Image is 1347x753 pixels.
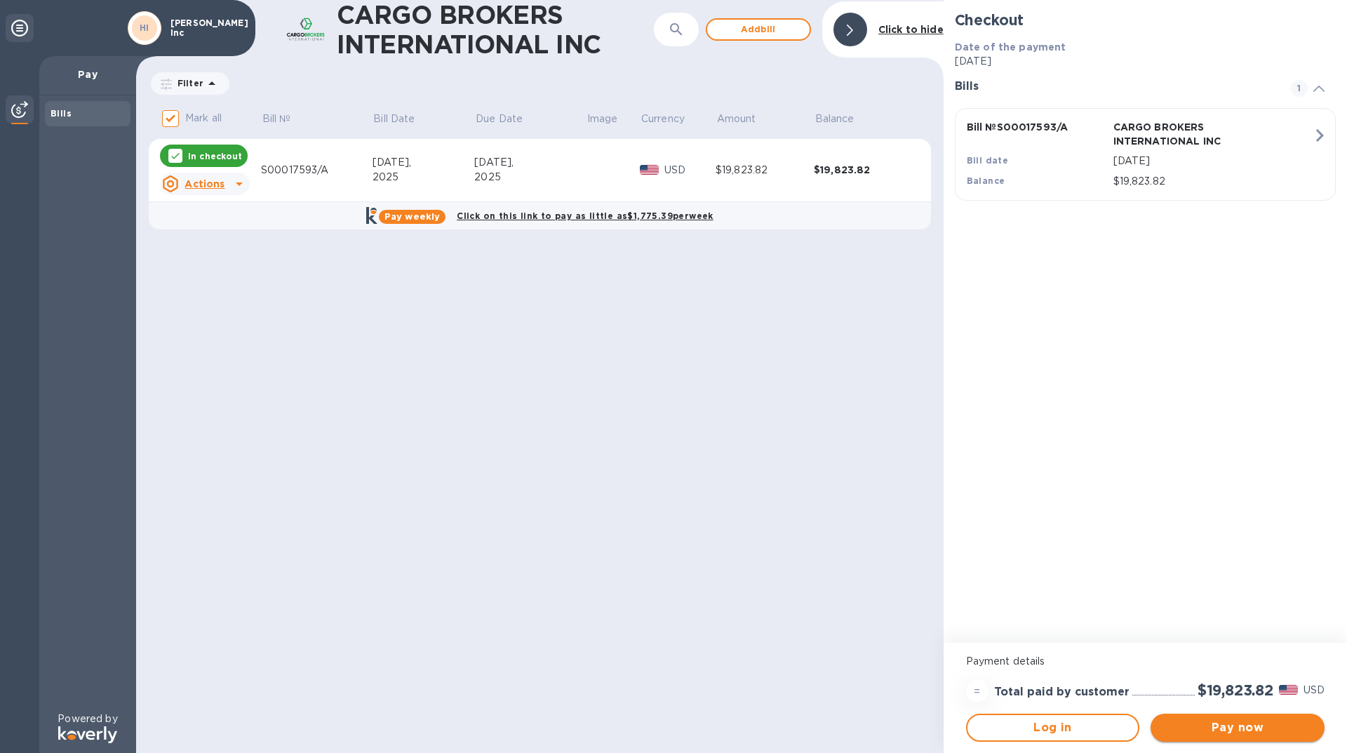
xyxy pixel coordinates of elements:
[716,163,814,178] div: $19,823.82
[476,112,523,126] p: Due Date
[1279,685,1298,695] img: USD
[373,112,433,126] span: Bill Date
[815,112,873,126] span: Balance
[188,150,242,162] p: In checkout
[1113,154,1313,168] p: [DATE]
[814,163,912,177] div: $19,823.82
[373,170,475,185] div: 2025
[1151,714,1325,742] button: Pay now
[474,170,586,185] div: 2025
[185,178,224,189] u: Actions
[967,120,1108,134] p: Bill № S00017593/A
[1162,719,1313,736] span: Pay now
[967,175,1005,186] b: Balance
[966,680,989,702] div: =
[587,112,618,126] p: Image
[373,155,475,170] div: [DATE],
[373,112,415,126] p: Bill Date
[641,112,685,126] p: Currency
[878,24,944,35] b: Click to hide
[140,22,149,33] b: HI
[955,11,1336,29] h2: Checkout
[955,108,1336,201] button: Bill №S00017593/ACARGO BROKERS INTERNATIONAL INCBill date[DATE]Balance$19,823.82
[1304,683,1325,698] p: USD
[717,112,756,126] p: Amount
[706,18,811,41] button: Addbill
[967,155,1009,166] b: Bill date
[1291,80,1308,97] span: 1
[640,165,659,175] img: USD
[262,112,309,126] span: Bill №
[58,726,117,743] img: Logo
[994,686,1130,699] h3: Total paid by customer
[966,654,1325,669] p: Payment details
[1113,120,1254,148] p: CARGO BROKERS INTERNATIONAL INC
[476,112,541,126] span: Due Date
[58,712,117,726] p: Powered by
[457,211,713,221] b: Click on this link to pay as little as $1,775.39 per week
[474,155,586,170] div: [DATE],
[384,211,440,222] b: Pay weekly
[966,714,1140,742] button: Log in
[955,54,1336,69] p: [DATE]
[51,108,72,119] b: Bills
[955,41,1066,53] b: Date of the payment
[718,21,798,38] span: Add bill
[955,80,1274,93] h3: Bills
[185,111,222,126] p: Mark all
[170,18,241,38] p: [PERSON_NAME] Inc
[717,112,775,126] span: Amount
[172,77,203,89] p: Filter
[979,719,1127,736] span: Log in
[815,112,855,126] p: Balance
[664,163,716,178] p: USD
[1113,174,1313,189] p: $19,823.82
[51,67,125,81] p: Pay
[1198,681,1273,699] h2: $19,823.82
[262,112,291,126] p: Bill №
[261,163,373,178] div: S00017593/A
